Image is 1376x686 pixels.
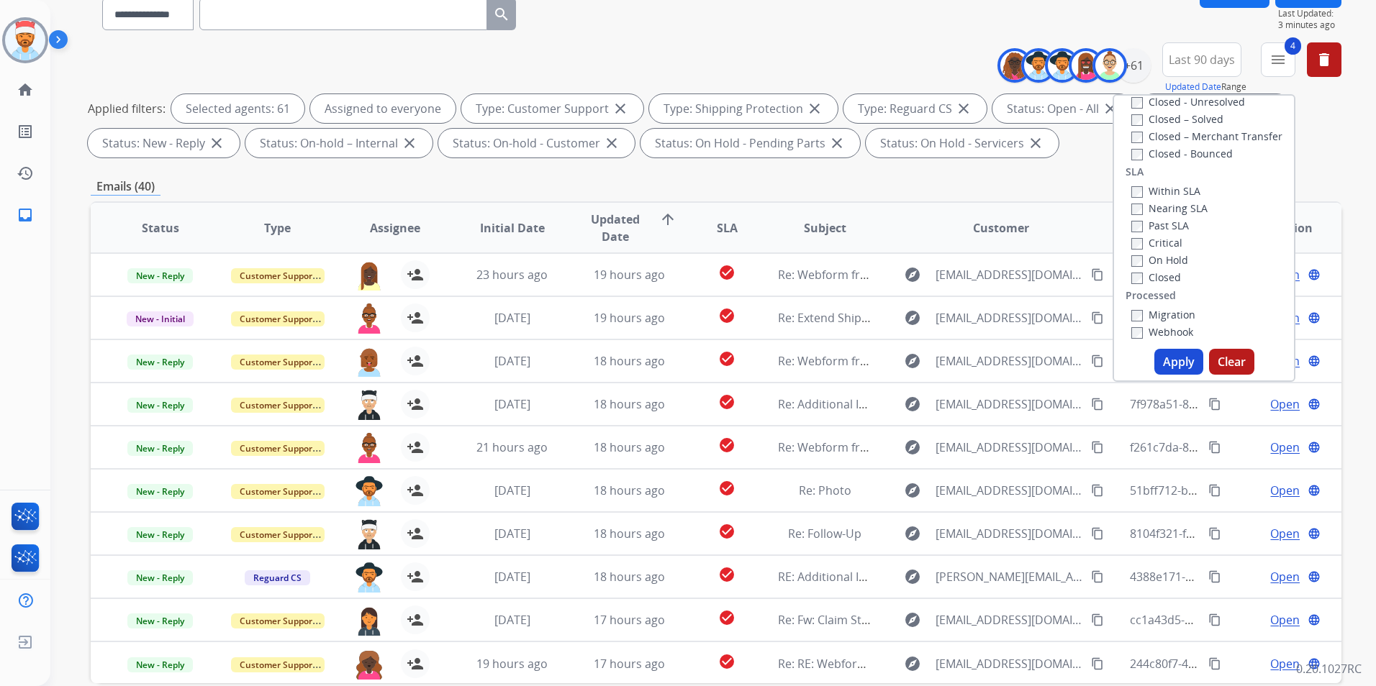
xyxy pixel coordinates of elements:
mat-icon: language [1308,613,1321,626]
mat-icon: arrow_upward [659,211,676,228]
mat-icon: content_copy [1208,527,1221,540]
mat-icon: close [208,134,225,152]
mat-icon: content_copy [1208,398,1221,411]
mat-icon: content_copy [1208,441,1221,454]
input: Within SLA [1131,186,1143,198]
span: 18 hours ago [594,396,665,412]
label: Past SLA [1131,219,1189,232]
p: Applied filters: [88,100,166,117]
mat-icon: content_copy [1091,527,1104,540]
mat-icon: check_circle [718,350,735,367]
span: [DATE] [494,310,530,326]
mat-icon: inbox [17,206,34,224]
span: New - Reply [127,527,193,542]
img: agent-avatar [355,390,384,420]
label: Closed [1131,270,1181,284]
mat-icon: person_add [407,655,424,672]
span: [EMAIL_ADDRESS][DOMAIN_NAME] [936,439,1083,456]
img: agent-avatar [355,260,384,291]
mat-icon: close [1102,100,1119,117]
mat-icon: check_circle [718,653,735,670]
img: agent-avatar [355,605,384,636]
mat-icon: check_circle [718,393,735,411]
mat-icon: language [1308,657,1321,670]
input: Closed [1131,273,1143,284]
span: Re: RE: Webform from [EMAIL_ADDRESS][DOMAIN_NAME] on [DATE] [778,656,1143,672]
span: 51bff712-b5e8-4a7d-8e85-eaf17008bd82 [1130,483,1347,498]
mat-icon: close [401,134,418,152]
span: Updated Date [583,211,648,245]
span: RE: Additional Information Needed [778,569,966,585]
input: Past SLA [1131,221,1143,232]
span: [PERSON_NAME][EMAIL_ADDRESS][PERSON_NAME][DOMAIN_NAME] [936,568,1083,585]
mat-icon: check_circle [718,523,735,540]
mat-icon: explore [904,266,921,283]
mat-icon: check_circle [718,480,735,497]
mat-icon: content_copy [1208,570,1221,583]
span: [EMAIL_ADDRESS][DOMAIN_NAME] [936,611,1083,628]
mat-icon: close [806,100,823,117]
img: avatar [5,20,45,60]
button: Updated Date [1165,81,1221,93]
span: 18 hours ago [594,353,665,369]
span: [DATE] [494,396,530,412]
mat-icon: content_copy [1091,657,1104,670]
mat-icon: check_circle [718,307,735,324]
mat-icon: home [17,81,34,99]
label: On Hold [1131,253,1188,267]
input: On Hold [1131,255,1143,267]
img: agent-avatar [355,649,384,680]
span: [DATE] [494,483,530,498]
span: Re: Photo [799,483,851,498]
mat-icon: person_add [407,395,424,413]
mat-icon: search [493,6,510,23]
mat-icon: person_add [407,266,424,283]
span: New - Reply [127,441,193,456]
span: Re: Additional Information [778,396,920,412]
input: Closed - Unresolved [1131,97,1143,109]
div: Type: Reguard CS [843,94,987,123]
label: Polling [1131,342,1181,356]
div: Status: On-hold – Internal [245,129,433,157]
span: New - Reply [127,355,193,370]
label: Migration [1131,308,1195,321]
mat-icon: content_copy [1091,268,1104,281]
mat-icon: language [1308,484,1321,497]
span: 17 hours ago [594,612,665,628]
span: New - Reply [127,570,193,585]
mat-icon: language [1308,527,1321,540]
span: 4388e171-49f3-434a-8dee-2f0993ac06a6 [1130,569,1346,585]
span: New - Reply [127,613,193,628]
mat-icon: close [612,100,629,117]
span: Re: Extend Shipping Protection Confirmation [778,310,1020,326]
p: Emails (40) [91,178,160,196]
span: SLA [717,219,738,237]
mat-icon: language [1308,398,1321,411]
span: 19 hours ago [476,656,548,672]
span: New - Reply [127,484,193,499]
mat-icon: close [603,134,620,152]
mat-icon: explore [904,309,921,326]
span: Customer Support [231,657,325,672]
mat-icon: person_add [407,568,424,585]
span: [EMAIL_ADDRESS][DOMAIN_NAME] [936,655,1083,672]
mat-icon: explore [904,352,921,370]
label: Closed – Merchant Transfer [1131,129,1282,143]
label: Processed [1126,288,1176,303]
img: agent-avatar [355,347,384,377]
span: Re: Webform from [EMAIL_ADDRESS][DOMAIN_NAME] on [DATE] [778,439,1123,455]
mat-icon: language [1308,570,1321,583]
div: Status: Open - All [992,94,1133,123]
span: Customer Support [231,268,325,283]
span: Type [264,219,291,237]
span: Status [142,219,179,237]
span: Subject [804,219,846,237]
div: Status: On Hold - Servicers [866,129,1059,157]
span: Customer Support [231,484,325,499]
mat-icon: explore [904,568,921,585]
span: New - Reply [127,657,193,672]
mat-icon: close [1027,134,1044,152]
span: Assignee [370,219,420,237]
span: [EMAIL_ADDRESS][DOMAIN_NAME] [936,482,1083,499]
img: agent-avatar [355,433,384,463]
